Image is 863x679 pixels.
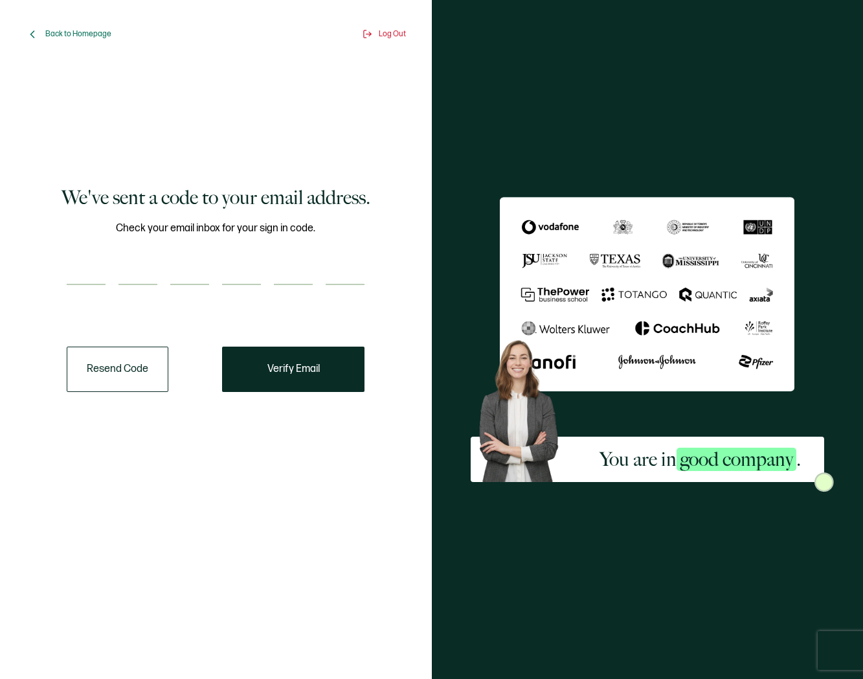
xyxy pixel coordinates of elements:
[471,333,577,482] img: Sertifier Signup - You are in <span class="strong-h">good company</span>. Hero
[500,197,794,391] img: Sertifier We've sent a code to your email address.
[600,446,801,472] h2: You are in .
[379,29,406,39] span: Log Out
[62,185,370,211] h1: We've sent a code to your email address.
[814,472,834,492] img: Sertifier Signup
[116,220,315,236] span: Check your email inbox for your sign in code.
[267,364,320,374] span: Verify Email
[677,448,796,471] span: good company
[45,29,111,39] span: Back to Homepage
[67,347,168,392] button: Resend Code
[222,347,364,392] button: Verify Email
